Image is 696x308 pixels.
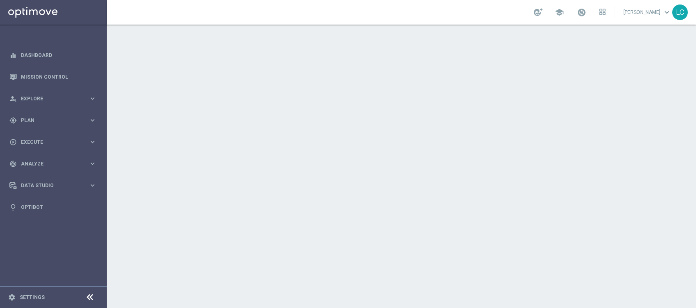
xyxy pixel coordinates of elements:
span: Execute [21,140,89,145]
div: Explore [9,95,89,102]
i: keyboard_arrow_right [89,116,96,124]
i: lightbulb [9,204,17,211]
i: person_search [9,95,17,102]
a: Mission Control [21,66,96,88]
i: equalizer [9,52,17,59]
div: Plan [9,117,89,124]
i: keyboard_arrow_right [89,138,96,146]
i: track_changes [9,160,17,168]
button: gps_fixed Plan keyboard_arrow_right [9,117,97,124]
button: Data Studio keyboard_arrow_right [9,182,97,189]
span: Data Studio [21,183,89,188]
div: Mission Control [9,66,96,88]
i: keyboard_arrow_right [89,160,96,168]
a: [PERSON_NAME]keyboard_arrow_down [623,6,672,18]
i: play_circle_outline [9,138,17,146]
div: Data Studio [9,182,89,189]
span: school [555,8,564,17]
button: track_changes Analyze keyboard_arrow_right [9,161,97,167]
i: keyboard_arrow_right [89,181,96,189]
button: Mission Control [9,74,97,80]
span: Analyze [21,161,89,166]
span: Plan [21,118,89,123]
button: equalizer Dashboard [9,52,97,59]
div: LC [672,5,688,20]
i: keyboard_arrow_right [89,95,96,102]
div: Optibot [9,196,96,218]
span: Explore [21,96,89,101]
div: Dashboard [9,44,96,66]
span: keyboard_arrow_down [662,8,671,17]
button: lightbulb Optibot [9,204,97,211]
a: Dashboard [21,44,96,66]
i: gps_fixed [9,117,17,124]
button: play_circle_outline Execute keyboard_arrow_right [9,139,97,145]
a: Settings [20,295,45,300]
a: Optibot [21,196,96,218]
i: settings [8,294,16,301]
button: person_search Explore keyboard_arrow_right [9,95,97,102]
div: Execute [9,138,89,146]
div: Analyze [9,160,89,168]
